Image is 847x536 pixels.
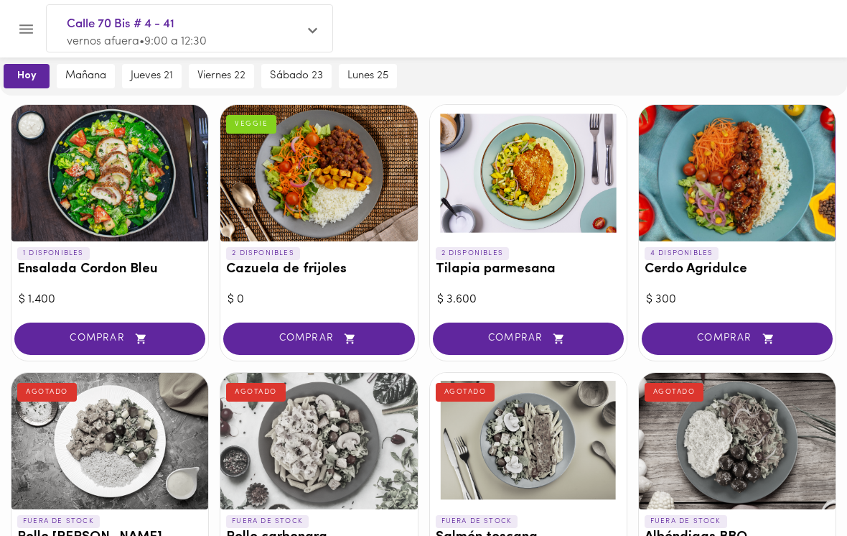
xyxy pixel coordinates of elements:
button: mañana [57,64,115,88]
span: COMPRAR [660,333,815,345]
div: Pollo Tikka Massala [11,373,208,509]
button: jueves 21 [122,64,182,88]
div: AGOTADO [226,383,286,402]
div: $ 3.600 [437,292,619,308]
button: Menu [9,11,44,47]
button: hoy [4,64,50,88]
button: COMPRAR [223,323,414,355]
span: jueves 21 [131,70,173,83]
p: 4 DISPONIBLES [645,247,719,260]
div: AGOTADO [17,383,77,402]
div: $ 0 [228,292,410,308]
div: AGOTADO [436,383,495,402]
div: Cerdo Agridulce [639,105,836,241]
div: Pollo carbonara [220,373,417,509]
h3: Cerdo Agridulce [645,262,830,277]
button: COMPRAR [14,323,205,355]
div: AGOTADO [645,383,704,402]
span: COMPRAR [241,333,396,345]
p: 2 DISPONIBLES [226,247,300,260]
h3: Cazuela de frijoles [226,262,411,277]
p: FUERA DE STOCK [436,515,518,528]
span: viernes 22 [197,70,245,83]
div: VEGGIE [226,115,276,134]
p: 2 DISPONIBLES [436,247,510,260]
button: COMPRAR [433,323,624,355]
div: Salmón toscana [430,373,627,509]
div: $ 300 [646,292,828,308]
button: viernes 22 [189,64,254,88]
span: COMPRAR [451,333,606,345]
span: COMPRAR [32,333,187,345]
p: FUERA DE STOCK [17,515,100,528]
button: lunes 25 [339,64,397,88]
h3: Tilapia parmesana [436,262,621,277]
h3: Ensalada Cordon Bleu [17,262,202,277]
div: Tilapia parmesana [430,105,627,241]
button: COMPRAR [642,323,833,355]
span: hoy [14,70,39,83]
div: Ensalada Cordon Bleu [11,105,208,241]
span: Calle 70 Bis # 4 - 41 [67,15,298,34]
iframe: Messagebird Livechat Widget [764,453,833,522]
p: FUERA DE STOCK [645,515,727,528]
span: lunes 25 [347,70,388,83]
p: 1 DISPONIBLES [17,247,90,260]
p: FUERA DE STOCK [226,515,309,528]
span: sábado 23 [270,70,323,83]
span: vernos afuera • 9:00 a 12:30 [67,36,207,47]
div: Albóndigas BBQ [639,373,836,509]
span: mañana [65,70,106,83]
div: $ 1.400 [19,292,201,308]
div: Cazuela de frijoles [220,105,417,241]
button: sábado 23 [261,64,332,88]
